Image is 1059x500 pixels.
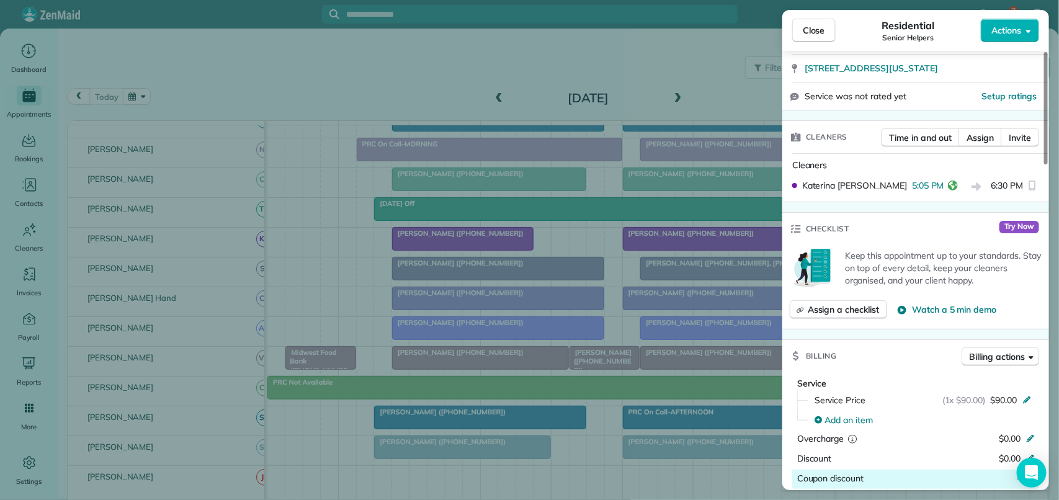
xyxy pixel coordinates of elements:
[999,453,1021,464] span: $0.00
[797,378,827,389] span: Service
[897,303,996,316] button: Watch a 5 min demo
[889,132,952,144] span: Time in and out
[990,394,1017,406] span: $90.00
[912,303,996,316] span: Watch a 5 min demo
[792,19,836,42] button: Close
[1009,132,1031,144] span: Invite
[807,410,1039,430] button: Add an item
[982,90,1037,102] button: Setup ratings
[803,24,825,37] span: Close
[1001,128,1039,147] button: Invite
[845,249,1042,287] p: Keep this appointment up to your standards. Stay on top of every detail, keep your cleaners organ...
[942,394,986,406] span: (1x $90.00)
[806,350,837,362] span: Billing
[797,432,905,445] div: Overcharge
[808,303,879,316] span: Assign a checklist
[982,91,1037,102] span: Setup ratings
[1017,458,1047,488] div: Open Intercom Messenger
[790,300,887,319] button: Assign a checklist
[815,394,866,406] span: Service Price
[806,131,847,143] span: Cleaners
[806,223,849,235] span: Checklist
[999,221,1039,233] span: Try Now
[912,179,944,195] span: 5:05 PM
[824,414,873,426] span: Add an item
[792,159,828,171] span: Cleaners
[802,179,907,192] span: Katerina [PERSON_NAME]
[991,24,1021,37] span: Actions
[805,62,1042,74] a: [STREET_ADDRESS][US_STATE]
[807,390,1039,410] button: Service Price(1x $90.00)$90.00
[991,179,1024,195] span: 6:30 PM
[882,18,935,33] span: Residential
[958,128,1002,147] button: Assign
[805,90,906,103] span: Service was not rated yet
[970,350,1025,363] span: Billing actions
[881,128,960,147] button: Time in and out
[797,473,864,484] span: Coupon discount
[805,62,938,74] span: [STREET_ADDRESS][US_STATE]
[999,433,1021,444] span: $0.00
[967,132,994,144] span: Assign
[882,33,934,43] span: Senior Helpers
[797,453,832,464] span: Discount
